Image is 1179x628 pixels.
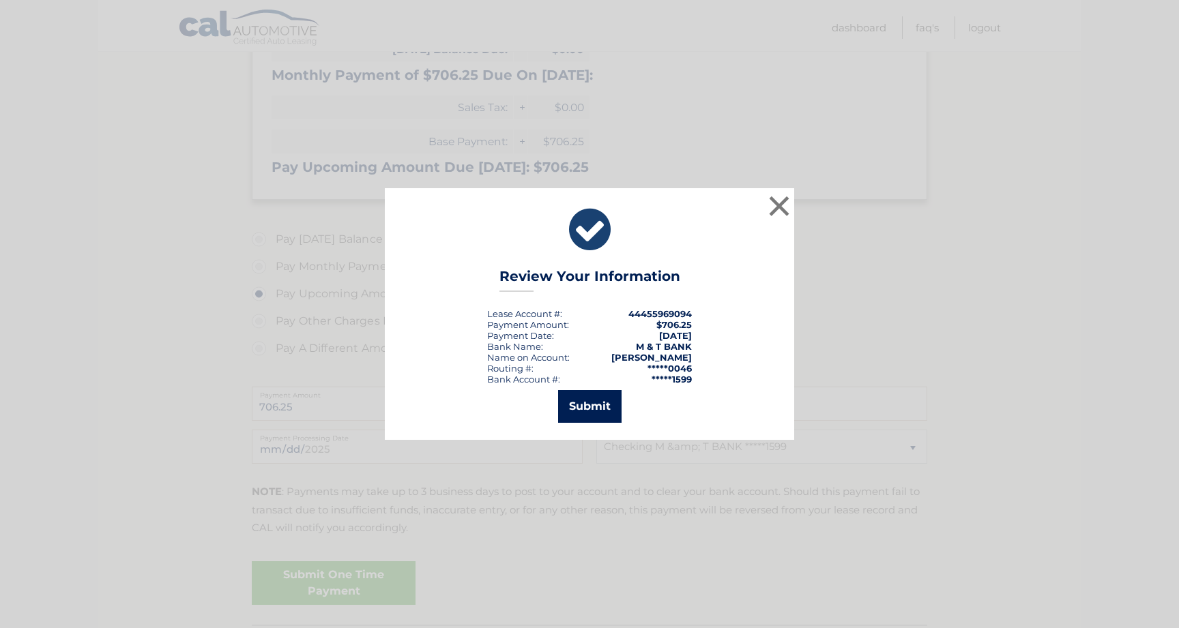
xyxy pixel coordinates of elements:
div: : [487,330,554,341]
strong: M & T BANK [636,341,692,352]
strong: [PERSON_NAME] [611,352,692,363]
div: Payment Amount: [487,319,569,330]
div: Bank Name: [487,341,543,352]
div: Name on Account: [487,352,570,363]
div: Bank Account #: [487,374,560,385]
div: Routing #: [487,363,534,374]
strong: 44455969094 [628,308,692,319]
h3: Review Your Information [499,268,680,292]
span: Payment Date [487,330,552,341]
button: Submit [558,390,622,423]
span: $706.25 [656,319,692,330]
div: Lease Account #: [487,308,562,319]
button: × [766,192,793,220]
span: [DATE] [659,330,692,341]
